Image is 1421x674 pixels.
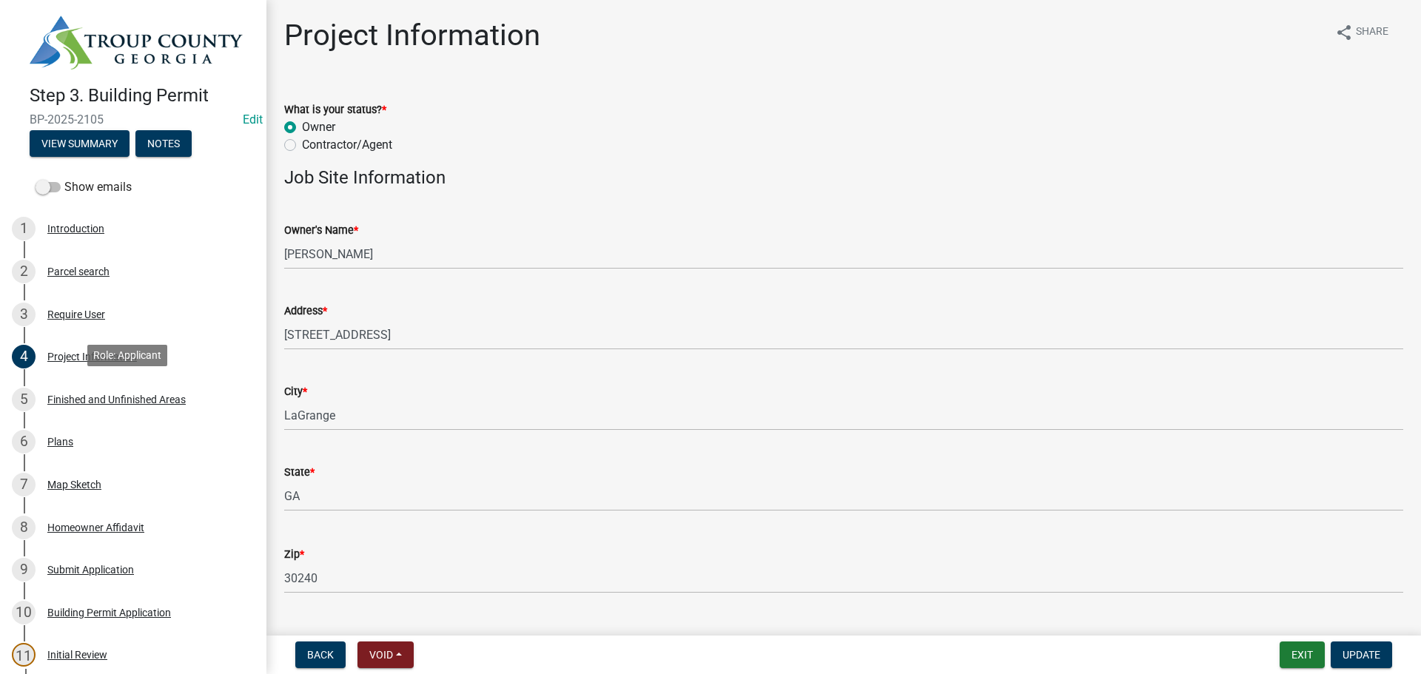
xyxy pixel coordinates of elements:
[302,136,392,154] label: Contractor/Agent
[12,558,36,582] div: 9
[284,550,304,560] label: Zip
[47,437,73,447] div: Plans
[12,260,36,283] div: 2
[12,388,36,411] div: 5
[47,266,110,277] div: Parcel search
[12,303,36,326] div: 3
[284,468,315,478] label: State
[30,85,255,107] h4: Step 3. Building Permit
[47,522,144,533] div: Homeowner Affidavit
[284,306,327,317] label: Address
[1331,641,1392,668] button: Update
[284,18,540,53] h1: Project Information
[302,118,335,136] label: Owner
[1335,24,1353,41] i: share
[135,130,192,157] button: Notes
[47,309,105,320] div: Require User
[284,226,358,236] label: Owner's Name
[30,138,130,150] wm-modal-confirm: Summary
[243,112,263,127] a: Edit
[243,112,263,127] wm-modal-confirm: Edit Application Number
[135,138,192,150] wm-modal-confirm: Notes
[12,643,36,667] div: 11
[357,641,414,668] button: Void
[47,607,171,618] div: Building Permit Application
[47,223,104,234] div: Introduction
[12,516,36,539] div: 8
[284,387,307,397] label: City
[87,345,167,366] div: Role: Applicant
[47,479,101,490] div: Map Sketch
[12,601,36,624] div: 10
[47,351,137,362] div: Project Information
[30,112,237,127] span: BP-2025-2105
[47,650,107,660] div: Initial Review
[12,217,36,240] div: 1
[36,178,132,196] label: Show emails
[284,167,1403,189] h4: Job Site Information
[1323,18,1400,47] button: shareShare
[295,641,346,668] button: Back
[30,130,130,157] button: View Summary
[1356,24,1388,41] span: Share
[30,16,243,70] img: Troup County, Georgia
[284,105,386,115] label: What is your status?
[369,649,393,661] span: Void
[1280,641,1325,668] button: Exit
[12,473,36,496] div: 7
[307,649,334,661] span: Back
[1343,649,1380,661] span: Update
[12,345,36,368] div: 4
[12,430,36,454] div: 6
[47,565,134,575] div: Submit Application
[47,394,186,405] div: Finished and Unfinished Areas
